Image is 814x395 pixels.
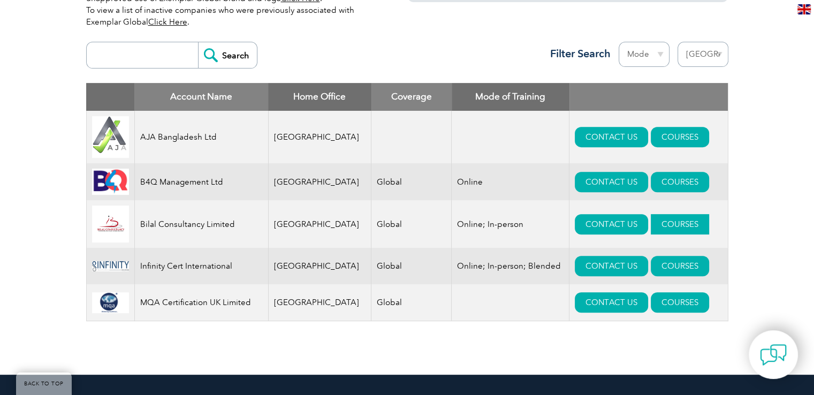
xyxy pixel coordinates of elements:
td: [GEOGRAPHIC_DATA] [268,163,371,200]
td: [GEOGRAPHIC_DATA] [268,284,371,321]
a: COURSES [651,292,709,313]
td: Global [371,248,452,284]
td: [GEOGRAPHIC_DATA] [268,248,371,284]
a: COURSES [651,256,709,276]
input: Search [198,42,257,68]
th: Account Name: activate to sort column descending [134,83,268,111]
td: Global [371,200,452,248]
a: CONTACT US [575,292,648,313]
td: [GEOGRAPHIC_DATA] [268,111,371,164]
img: contact-chat.png [760,341,787,368]
td: Online; In-person [452,200,569,248]
img: e9ac0e2b-848c-ef11-8a6a-00224810d884-logo.jpg [92,116,129,158]
th: Home Office: activate to sort column ascending [268,83,371,111]
img: 9db4b902-10da-eb11-bacb-002248158a6d-logo.jpg [92,169,129,195]
td: Infinity Cert International [134,248,268,284]
th: Mode of Training: activate to sort column ascending [452,83,569,111]
th: Coverage: activate to sort column ascending [371,83,452,111]
h3: Filter Search [544,47,611,60]
img: baf6b952-8ff0-ee11-904b-002248968dca-logo.jpg [92,261,129,271]
a: CONTACT US [575,256,648,276]
td: Global [371,163,452,200]
td: MQA Certification UK Limited [134,284,268,321]
td: B4Q Management Ltd [134,163,268,200]
td: Bilal Consultancy Limited [134,200,268,248]
a: COURSES [651,214,709,234]
a: CONTACT US [575,214,648,234]
th: : activate to sort column ascending [569,83,728,111]
a: COURSES [651,172,709,192]
img: en [797,4,811,14]
td: Global [371,284,452,321]
a: Click Here [148,17,187,27]
a: BACK TO TOP [16,373,72,395]
td: Online [452,163,569,200]
td: Online; In-person; Blended [452,248,569,284]
a: CONTACT US [575,172,648,192]
td: AJA Bangladesh Ltd [134,111,268,164]
a: COURSES [651,127,709,147]
td: [GEOGRAPHIC_DATA] [268,200,371,248]
img: 43f150f7-466f-eb11-a812-002248153038-logo.png [92,292,129,313]
a: CONTACT US [575,127,648,147]
img: 2f91f213-be97-eb11-b1ac-00224815388c-logo.jpg [92,206,129,242]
